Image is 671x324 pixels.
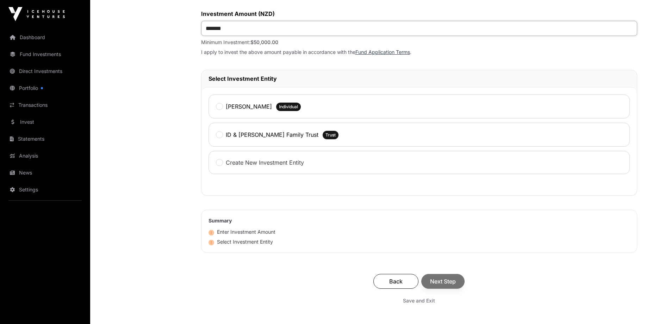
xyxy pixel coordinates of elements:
label: Create New Investment Entity [226,158,304,167]
button: Back [373,274,418,289]
a: News [6,165,85,181]
label: [PERSON_NAME] [226,102,272,111]
a: Settings [6,182,85,197]
h2: Summary [209,217,630,224]
span: Trust [325,132,336,138]
a: Statements [6,131,85,147]
span: Individual [279,104,298,110]
a: Portfolio [6,80,85,96]
h2: Select Investment Entity [209,74,630,83]
span: Back [382,277,410,286]
div: Select Investment Entity [209,238,273,245]
a: Analysis [6,148,85,164]
a: Transactions [6,97,85,113]
span: $50,000.00 [250,39,278,45]
a: Fund Application Terms [355,49,410,55]
p: Minimum Investment: [201,39,637,46]
img: Icehouse Ventures Logo [8,7,65,21]
label: Investment Amount (NZD) [201,10,637,18]
a: Invest [6,114,85,130]
button: Save and Exit [394,294,443,307]
a: Fund Investments [6,47,85,62]
a: Dashboard [6,30,85,45]
label: ID & [PERSON_NAME] Family Trust [226,130,318,139]
div: Enter Investment Amount [209,228,275,236]
p: I apply to invest the above amount payable in accordance with the . [201,49,637,56]
span: Save and Exit [403,297,435,304]
a: Direct Investments [6,63,85,79]
iframe: Chat Widget [636,290,671,324]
